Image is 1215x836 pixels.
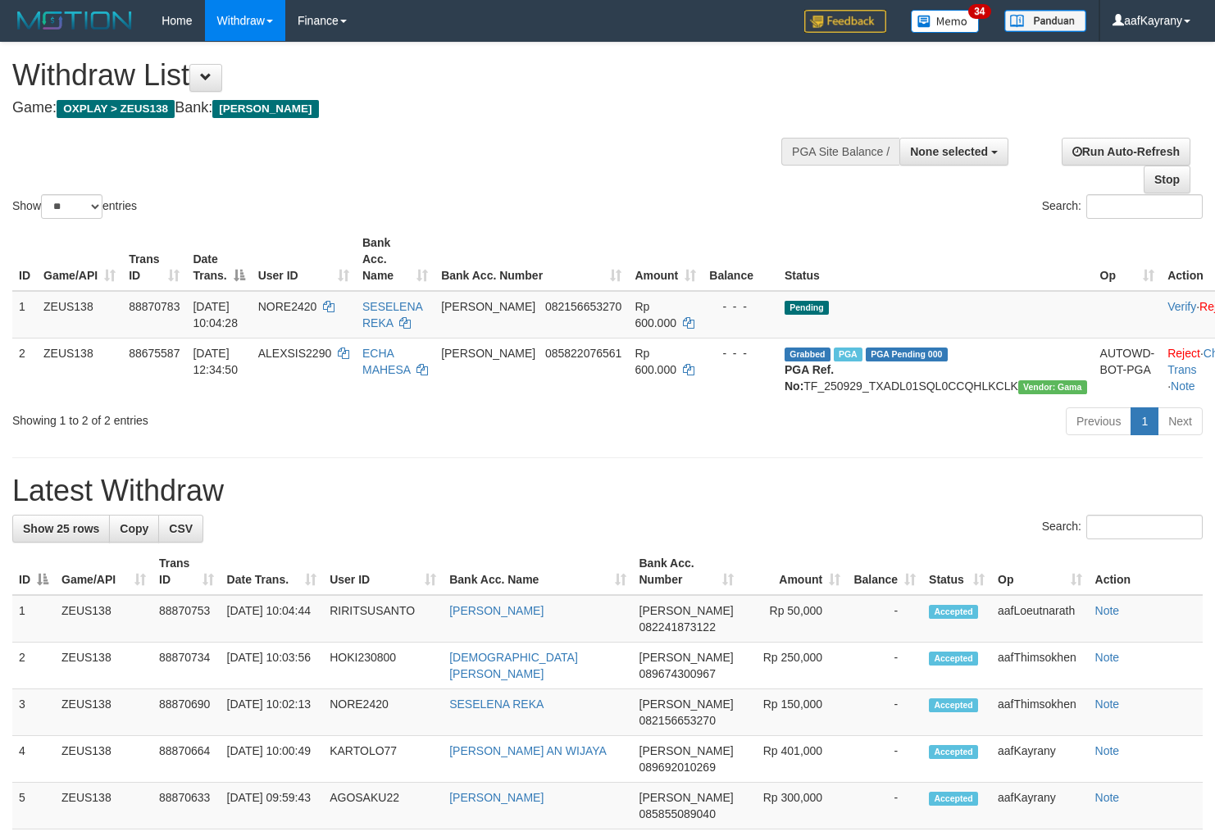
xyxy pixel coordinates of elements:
span: [PERSON_NAME] [212,100,318,118]
a: 1 [1131,407,1158,435]
select: Showentries [41,194,102,219]
td: AGOSAKU22 [323,783,443,829]
span: [PERSON_NAME] [441,300,535,313]
td: Rp 401,000 [740,736,848,783]
td: AUTOWD-BOT-PGA [1094,338,1162,401]
a: Run Auto-Refresh [1062,138,1190,166]
a: Note [1095,744,1120,757]
span: [PERSON_NAME] [639,791,734,804]
img: panduan.png [1004,10,1086,32]
a: Note [1171,379,1195,393]
a: ECHA MAHESA [362,347,410,376]
span: OXPLAY > ZEUS138 [57,100,175,118]
td: ZEUS138 [37,291,122,338]
span: Pending [785,301,829,315]
th: Amount: activate to sort column ascending [740,548,848,595]
td: aafLoeutnarath [991,595,1089,643]
input: Search: [1086,515,1203,539]
th: Trans ID: activate to sort column ascending [152,548,221,595]
td: 5 [12,783,55,829]
td: ZEUS138 [55,736,152,783]
span: 88870783 [129,300,180,313]
td: RIRITSUSANTO [323,595,443,643]
a: Note [1095,791,1120,804]
td: ZEUS138 [55,689,152,736]
td: [DATE] 10:03:56 [221,643,324,689]
span: Copy 089674300967 to clipboard [639,667,716,680]
td: ZEUS138 [55,595,152,643]
th: Game/API: activate to sort column ascending [37,228,122,291]
th: User ID: activate to sort column ascending [252,228,356,291]
span: Rp 600.000 [635,347,676,376]
a: [DEMOGRAPHIC_DATA][PERSON_NAME] [449,651,578,680]
a: Show 25 rows [12,515,110,543]
th: Balance: activate to sort column ascending [847,548,922,595]
button: None selected [899,138,1008,166]
a: SESELENA REKA [449,697,544,711]
th: Bank Acc. Name: activate to sort column ascending [356,228,435,291]
div: Showing 1 to 2 of 2 entries [12,406,494,429]
span: Accepted [929,652,978,666]
td: 88870734 [152,643,221,689]
input: Search: [1086,194,1203,219]
span: Accepted [929,792,978,806]
label: Search: [1042,515,1203,539]
th: Balance [703,228,778,291]
td: ZEUS138 [37,338,122,401]
div: - - - [709,345,771,361]
a: Copy [109,515,159,543]
span: Accepted [929,698,978,712]
a: Verify [1167,300,1196,313]
a: [PERSON_NAME] [449,791,544,804]
span: Marked by aafpengsreynich [834,348,862,361]
span: Accepted [929,605,978,619]
td: ZEUS138 [55,643,152,689]
a: Note [1095,697,1120,711]
th: ID [12,228,37,291]
span: [PERSON_NAME] [639,651,734,664]
td: 3 [12,689,55,736]
span: Vendor URL: https://trx31.1velocity.biz [1018,380,1087,394]
td: aafKayrany [991,783,1089,829]
a: Next [1158,407,1203,435]
th: Date Trans.: activate to sort column descending [186,228,251,291]
span: Copy [120,522,148,535]
span: None selected [910,145,988,158]
th: ID: activate to sort column descending [12,548,55,595]
td: 1 [12,595,55,643]
td: - [847,643,922,689]
img: Feedback.jpg [804,10,886,33]
h4: Game: Bank: [12,100,794,116]
td: Rp 250,000 [740,643,848,689]
td: aafThimsokhen [991,643,1089,689]
span: Copy 082156653270 to clipboard [545,300,621,313]
span: [PERSON_NAME] [639,697,734,711]
th: Bank Acc. Number: activate to sort column ascending [435,228,628,291]
span: Grabbed [785,348,830,361]
div: - - - [709,298,771,315]
td: 2 [12,643,55,689]
span: Copy 082241873122 to clipboard [639,620,716,634]
span: [PERSON_NAME] [639,604,734,617]
td: 4 [12,736,55,783]
th: Action [1089,548,1203,595]
td: aafThimsokhen [991,689,1089,736]
td: [DATE] 09:59:43 [221,783,324,829]
a: [PERSON_NAME] [449,604,544,617]
th: Amount: activate to sort column ascending [628,228,703,291]
td: 88870690 [152,689,221,736]
td: HOKI230800 [323,643,443,689]
td: KARTOLO77 [323,736,443,783]
img: MOTION_logo.png [12,8,137,33]
h1: Latest Withdraw [12,475,1203,507]
td: 2 [12,338,37,401]
span: ALEXSIS2290 [258,347,332,360]
th: Trans ID: activate to sort column ascending [122,228,186,291]
th: Status [778,228,1094,291]
td: - [847,595,922,643]
td: Rp 300,000 [740,783,848,829]
span: Copy 089692010269 to clipboard [639,761,716,774]
td: - [847,736,922,783]
div: PGA Site Balance / [781,138,899,166]
label: Search: [1042,194,1203,219]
